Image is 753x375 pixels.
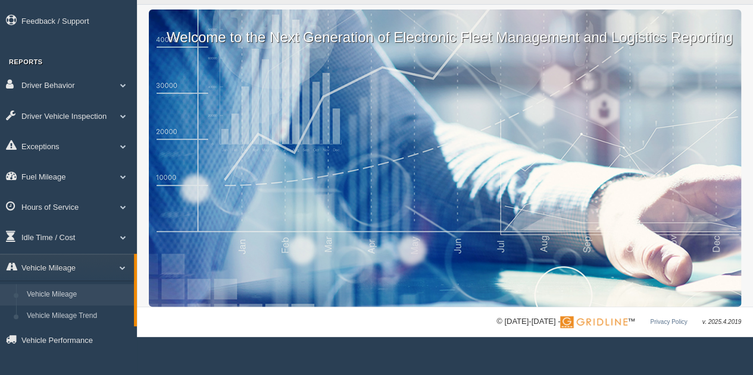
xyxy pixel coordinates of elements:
[702,319,741,325] span: v. 2025.4.2019
[650,319,687,325] a: Privacy Policy
[21,284,134,305] a: Vehicle Mileage
[21,305,134,327] a: Vehicle Mileage Trend
[496,316,741,328] div: © [DATE]-[DATE] - ™
[149,10,741,48] p: Welcome to the Next Generation of Electronic Fleet Management and Logistics Reporting
[560,316,627,328] img: Gridline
